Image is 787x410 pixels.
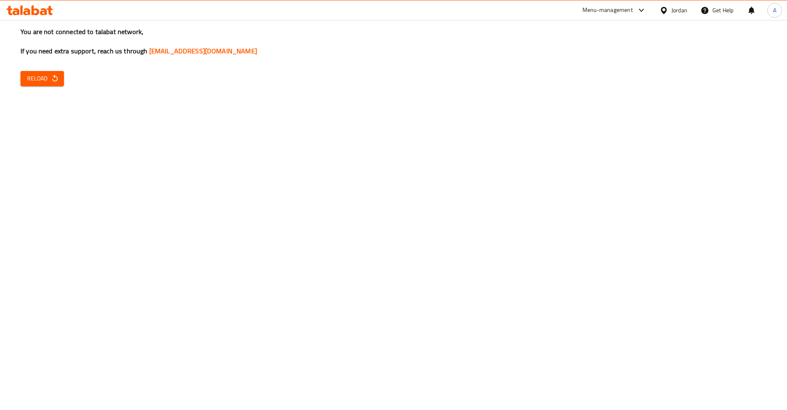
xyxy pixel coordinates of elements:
span: A [773,6,776,15]
div: Menu-management [582,5,633,15]
h3: You are not connected to talabat network, If you need extra support, reach us through [20,27,767,56]
div: Jordan [671,6,687,15]
span: Reload [27,73,57,84]
a: [EMAIL_ADDRESS][DOMAIN_NAME] [149,45,257,57]
button: Reload [20,71,64,86]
